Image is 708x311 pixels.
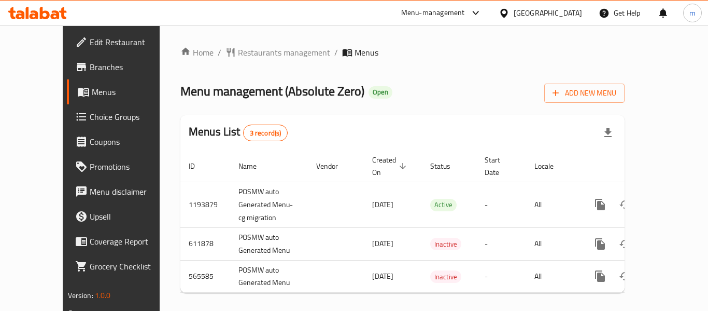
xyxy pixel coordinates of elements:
a: Upsell [67,204,181,229]
a: Grocery Checklist [67,254,181,279]
span: 1.0.0 [95,289,111,302]
a: Promotions [67,154,181,179]
nav: breadcrumb [180,46,625,59]
button: Change Status [613,264,638,289]
span: Restaurants management [238,46,330,59]
span: Branches [90,61,173,73]
td: All [526,260,579,293]
span: Name [238,160,270,172]
span: Open [369,88,392,97]
td: - [476,227,526,260]
a: Coverage Report [67,229,181,254]
a: Menu disclaimer [67,179,181,204]
h2: Menus List [189,124,288,141]
th: Actions [579,151,696,182]
td: 1193879 [180,182,230,227]
td: POSMW auto Generated Menu-cg migration [230,182,308,227]
table: enhanced table [180,151,696,293]
span: [DATE] [372,198,393,211]
button: Change Status [613,192,638,217]
li: / [218,46,221,59]
a: Menus [67,79,181,104]
span: m [689,7,696,19]
button: Add New Menu [544,84,625,103]
span: Menu disclaimer [90,185,173,198]
span: Choice Groups [90,111,173,123]
span: Edit Restaurant [90,36,173,48]
span: [DATE] [372,269,393,283]
div: Total records count [243,125,288,141]
a: Coupons [67,129,181,154]
a: Edit Restaurant [67,30,181,55]
td: POSMW auto Generated Menu [230,227,308,260]
span: ID [189,160,208,172]
button: Change Status [613,232,638,256]
button: more [588,264,613,289]
span: Coverage Report [90,235,173,248]
button: more [588,192,613,217]
button: more [588,232,613,256]
a: Choice Groups [67,104,181,129]
span: Inactive [430,238,461,250]
span: Start Date [485,154,514,179]
td: All [526,227,579,260]
span: Version: [68,289,93,302]
td: POSMW auto Generated Menu [230,260,308,293]
span: Coupons [90,136,173,148]
span: Locale [534,160,567,172]
div: [GEOGRAPHIC_DATA] [514,7,582,19]
span: Menus [92,86,173,98]
td: 611878 [180,227,230,260]
span: Created On [372,154,409,179]
span: 3 record(s) [244,128,288,138]
div: Export file [596,120,620,145]
span: Add New Menu [553,87,616,100]
div: Menu-management [401,7,465,19]
span: Menu management ( Absolute Zero ) [180,79,364,103]
span: Menus [355,46,378,59]
span: Vendor [316,160,351,172]
li: / [334,46,338,59]
a: Restaurants management [225,46,330,59]
span: Grocery Checklist [90,260,173,273]
span: Upsell [90,210,173,223]
td: - [476,182,526,227]
span: Promotions [90,160,173,173]
a: Branches [67,55,181,79]
span: [DATE] [372,237,393,250]
td: 565585 [180,260,230,293]
td: - [476,260,526,293]
div: Inactive [430,271,461,283]
a: Home [180,46,214,59]
span: Active [430,199,457,211]
td: All [526,182,579,227]
span: Status [430,160,464,172]
div: Open [369,86,392,99]
span: Inactive [430,271,461,283]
